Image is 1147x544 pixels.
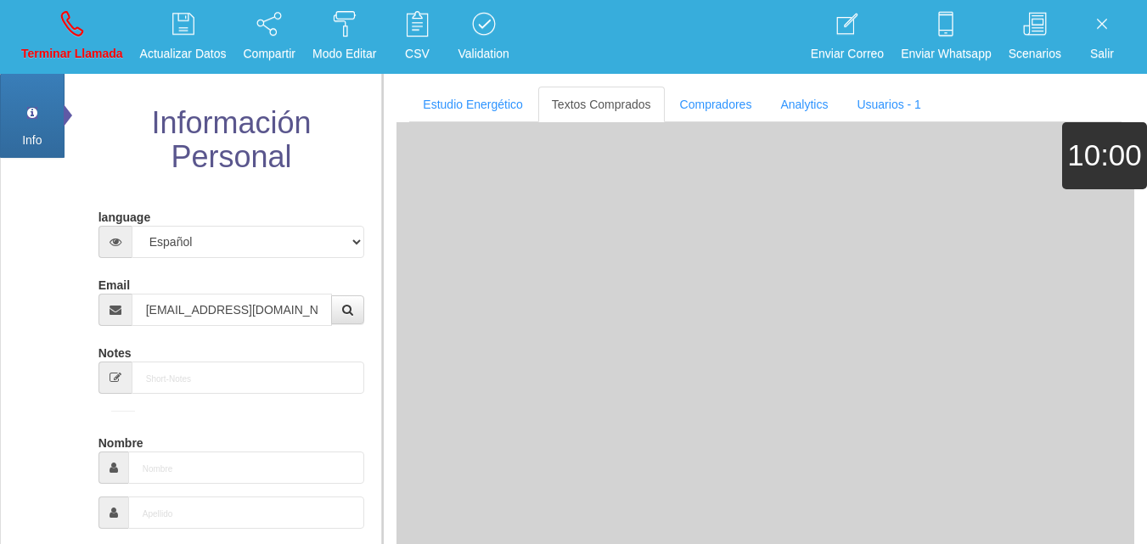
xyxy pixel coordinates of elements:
[98,203,150,226] label: language
[409,87,537,122] a: Estudio Energético
[393,44,441,64] p: CSV
[98,271,130,294] label: Email
[132,362,365,394] input: Short-Notes
[238,5,301,69] a: Compartir
[128,496,365,529] input: Apellido
[132,294,333,326] input: Correo electrónico
[1009,44,1061,64] p: Scenarios
[767,87,841,122] a: Analytics
[1003,5,1067,69] a: Scenarios
[1072,5,1132,69] a: Salir
[98,429,143,451] label: Nombre
[244,44,295,64] p: Compartir
[312,44,376,64] p: Modo Editar
[387,5,447,69] a: CSV
[21,44,123,64] p: Terminar Llamada
[134,5,233,69] a: Actualizar Datos
[94,106,369,173] h2: Información Personal
[895,5,998,69] a: Enviar Whatsapp
[306,5,382,69] a: Modo Editar
[1078,44,1126,64] p: Salir
[538,87,665,122] a: Textos Comprados
[811,44,884,64] p: Enviar Correo
[140,44,227,64] p: Actualizar Datos
[666,87,766,122] a: Compradores
[128,451,365,484] input: Nombre
[901,44,992,64] p: Enviar Whatsapp
[1062,139,1147,172] h1: 10:00
[805,5,890,69] a: Enviar Correo
[98,339,132,362] label: Notes
[458,44,509,64] p: Validation
[452,5,514,69] a: Validation
[15,5,129,69] a: Terminar Llamada
[843,87,934,122] a: Usuarios - 1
